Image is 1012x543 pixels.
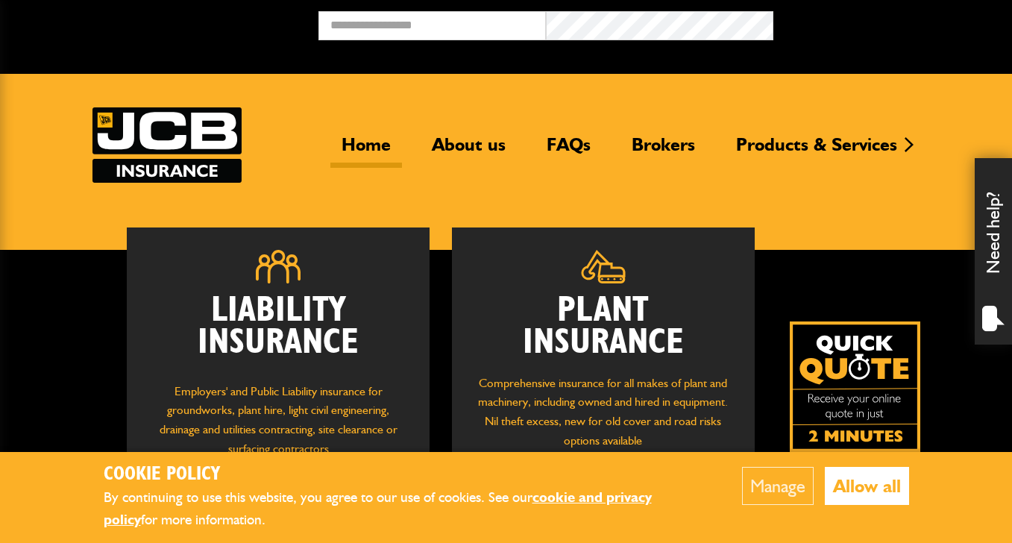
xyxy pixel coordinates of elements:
img: Quick Quote [790,321,920,452]
a: FAQs [535,134,602,168]
a: Products & Services [725,134,908,168]
div: Need help? [975,158,1012,345]
p: By continuing to use this website, you agree to our use of cookies. See our for more information. [104,486,697,532]
a: JCB Insurance Services [92,107,242,183]
a: Get your insurance quote isn just 2-minutes [790,321,920,452]
a: Home [330,134,402,168]
button: Manage [742,467,814,505]
h2: Liability Insurance [149,295,407,367]
p: Comprehensive insurance for all makes of plant and machinery, including owned and hired in equipm... [474,374,732,450]
img: JCB Insurance Services logo [92,107,242,183]
a: cookie and privacy policy [104,489,652,529]
h2: Plant Insurance [474,295,732,359]
h2: Cookie Policy [104,463,697,486]
a: Brokers [620,134,706,168]
p: Employers' and Public Liability insurance for groundworks, plant hire, light civil engineering, d... [149,382,407,466]
button: Broker Login [773,11,1001,34]
button: Allow all [825,467,909,505]
a: About us [421,134,517,168]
